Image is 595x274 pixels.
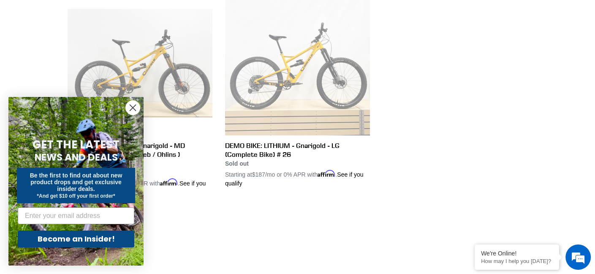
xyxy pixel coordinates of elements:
div: We're Online! [481,250,553,257]
span: GET THE LATEST [33,137,120,152]
p: How may I help you today? [481,258,553,264]
button: Close dialog [125,100,140,115]
span: *And get $10 off your first order* [37,193,115,199]
span: NEWS AND DEALS [35,150,118,164]
span: Be the first to find out about new product drops and get exclusive insider deals. [30,172,122,192]
input: Enter your email address [18,207,134,224]
button: Become an Insider! [18,231,134,247]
